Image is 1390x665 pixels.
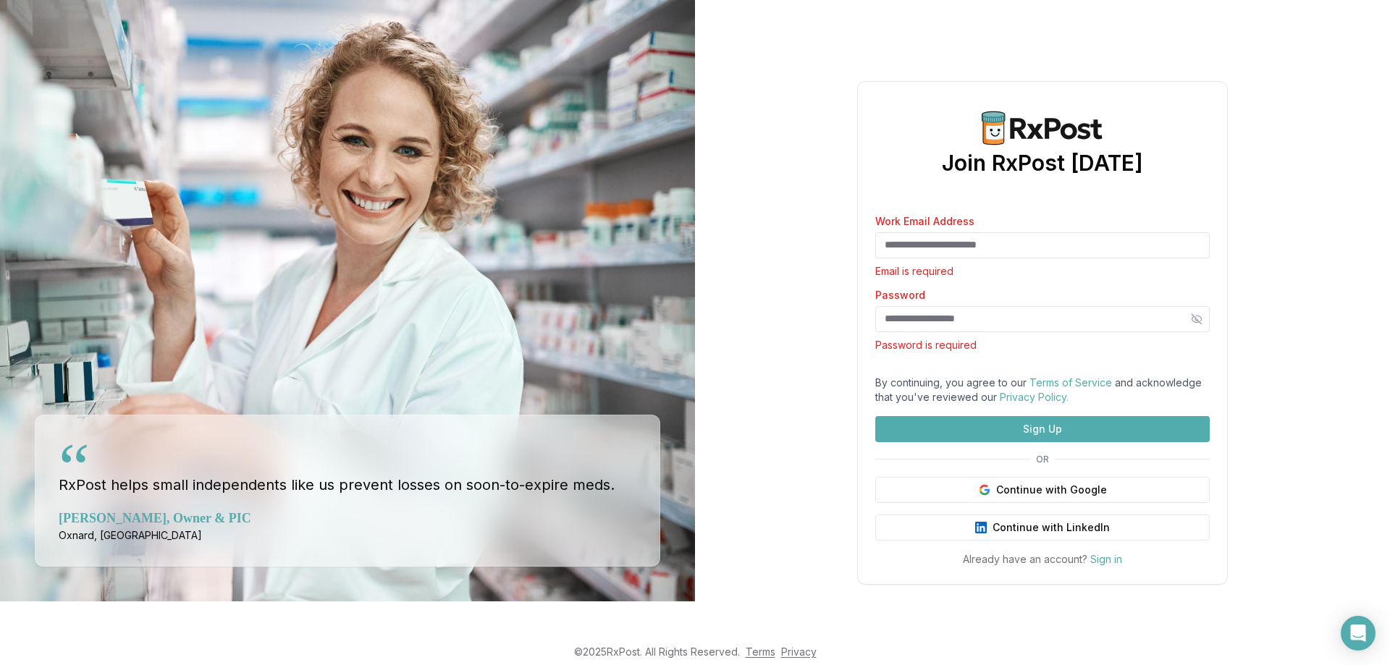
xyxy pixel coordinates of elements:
button: Continue with Google [875,477,1210,503]
button: Sign Up [875,416,1210,442]
span: OR [1030,454,1055,465]
p: Email is required [875,264,1210,279]
img: RxPost Logo [973,111,1112,145]
div: [PERSON_NAME], Owner & PIC [59,508,636,528]
blockquote: RxPost helps small independents like us prevent losses on soon-to-expire meds. [59,444,636,497]
button: Continue with LinkedIn [875,514,1210,541]
label: Password [875,290,1210,300]
div: Open Intercom Messenger [1341,616,1376,651]
img: LinkedIn [975,522,987,533]
img: Google [979,484,990,496]
a: Privacy Policy. [1000,391,1069,403]
h1: Join RxPost [DATE] [942,150,1143,176]
div: “ [59,433,90,502]
div: Oxnard, [GEOGRAPHIC_DATA] [59,528,636,543]
button: Hide password [1184,306,1210,332]
p: Password is required [875,338,1210,352]
a: Terms [746,645,775,658]
a: Privacy [781,645,817,658]
div: By continuing, you agree to our and acknowledge that you've reviewed our [875,376,1210,404]
label: Work Email Address [875,216,1210,226]
a: Sign in [1090,553,1122,565]
span: Already have an account? [963,553,1087,565]
a: Terms of Service [1029,376,1112,389]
